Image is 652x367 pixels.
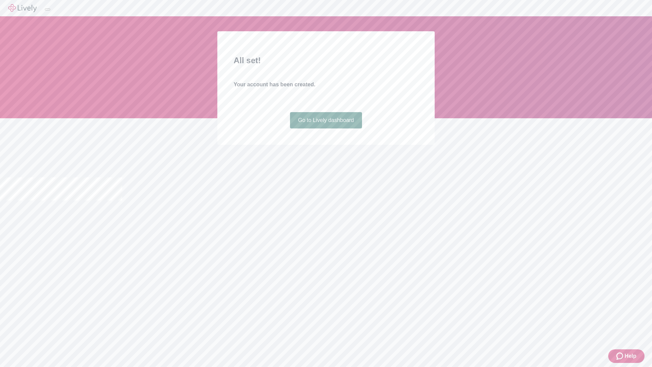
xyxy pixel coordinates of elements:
[45,8,50,11] button: Log out
[624,352,636,360] span: Help
[290,112,362,128] a: Go to Lively dashboard
[8,4,37,12] img: Lively
[234,54,418,67] h2: All set!
[616,352,624,360] svg: Zendesk support icon
[234,81,418,89] h4: Your account has been created.
[608,349,645,363] button: Zendesk support iconHelp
